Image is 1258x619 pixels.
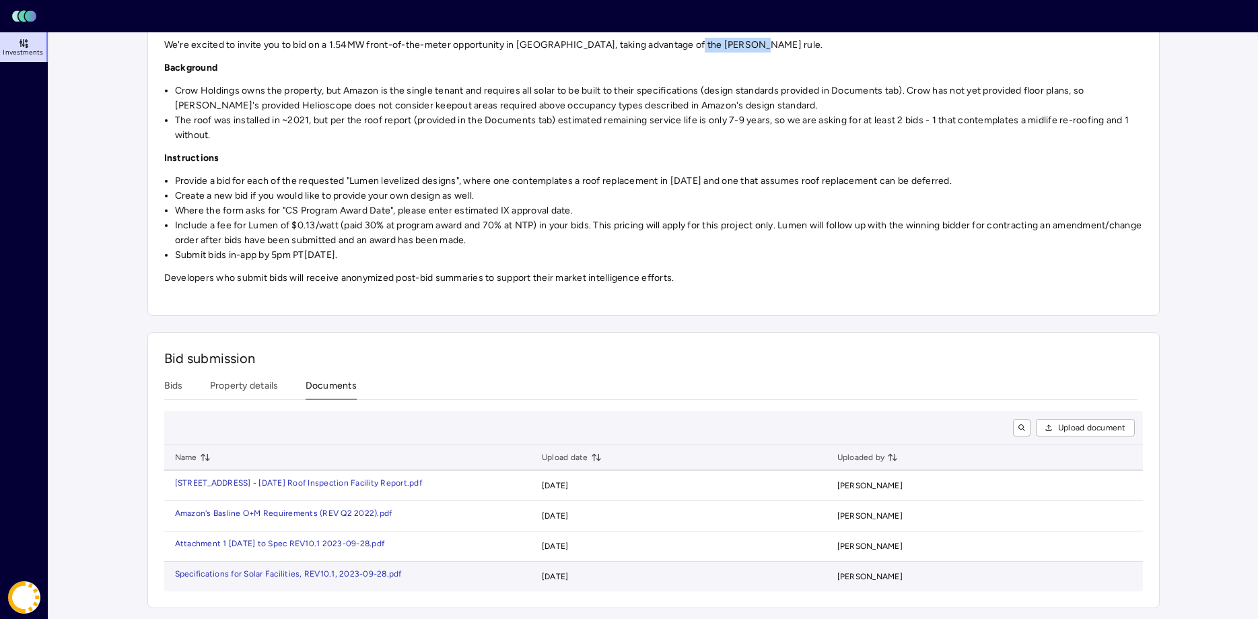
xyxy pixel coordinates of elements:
div: 9-28.pdf [351,540,384,548]
button: Documents [306,379,357,399]
a: [STREET_ADDRESS] - [DATE] Roof Inspection Facility Report.pdf [175,479,520,487]
span: Name [175,451,211,464]
button: Bids [164,379,183,399]
button: toggle sorting [200,452,211,463]
span: Uploaded by [837,451,899,464]
strong: Background [164,62,218,73]
span: Bid submission [164,350,256,366]
td: [PERSON_NAME] [827,562,1143,591]
p: We're excited to invite you to bid on a 1.54MW front-of-the-meter opportunity in [GEOGRAPHIC_DATA... [164,38,1143,53]
td: [PERSON_NAME] [827,531,1143,562]
div: Specifications for Solar Facilities, REV10.1, 2023-0 [175,570,369,578]
li: Submit bids in-app by 5pm PT[DATE]. [175,248,1143,263]
div: port.pdf [391,479,422,487]
img: Coast Energy [8,581,40,614]
li: Provide a bid for each of the requested "Lumen levelized designs", where one contemplates a roof ... [175,174,1143,189]
button: Property details [210,379,279,399]
span: Upload document [1058,421,1126,434]
div: Attachment 1 [DATE] to Spec REV10.1 2023-0 [175,540,352,548]
strong: Instructions [164,152,219,164]
td: [PERSON_NAME] [827,501,1143,531]
td: [DATE] [531,471,827,501]
div: Amazon's Basline O+M Requirements (REV Q2 2 [175,509,359,517]
p: Developers who submit bids will receive anonymized post-bid summaries to support their market int... [164,271,1143,286]
li: Create a new bid if you would like to provide your own design as well. [175,189,1143,203]
button: toggle sorting [591,452,602,463]
li: Include a fee for Lumen of $0.13/watt (paid 30% at program award and 70% at NTP) in your bids. Th... [175,218,1143,248]
span: Investments [3,48,43,57]
button: toggle sorting [887,452,898,463]
div: 022).pdf [359,509,392,517]
td: [DATE] [531,531,827,562]
button: Upload document [1036,419,1135,436]
a: Specifications for Solar Facilities, REV10.1, 2023-09-28.pdf [175,570,520,578]
li: Where the form asks for "CS Program Award Date", please enter estimated IX approval date. [175,203,1143,218]
span: Upload date [542,451,602,464]
li: The roof was installed in ~2021, but per the roof report (provided in the Documents tab) estimate... [175,113,1143,143]
a: Attachment 1 [DATE] to Spec REV10.1 2023-09-28.pdf [175,540,520,548]
td: [PERSON_NAME] [827,471,1143,501]
button: toggle search [1013,419,1030,436]
td: [DATE] [531,562,827,591]
div: [STREET_ADDRESS] - [DATE] Roof Inspection Facility Re [175,479,391,487]
td: [DATE] [531,501,827,531]
li: Crow Holdings owns the property, but Amazon is the single tenant and requires all solar to be bui... [175,84,1143,113]
div: 9-28.pdf [369,570,402,578]
a: Amazon's Basline O+M Requirements (REV Q2 2022).pdf [175,509,520,517]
